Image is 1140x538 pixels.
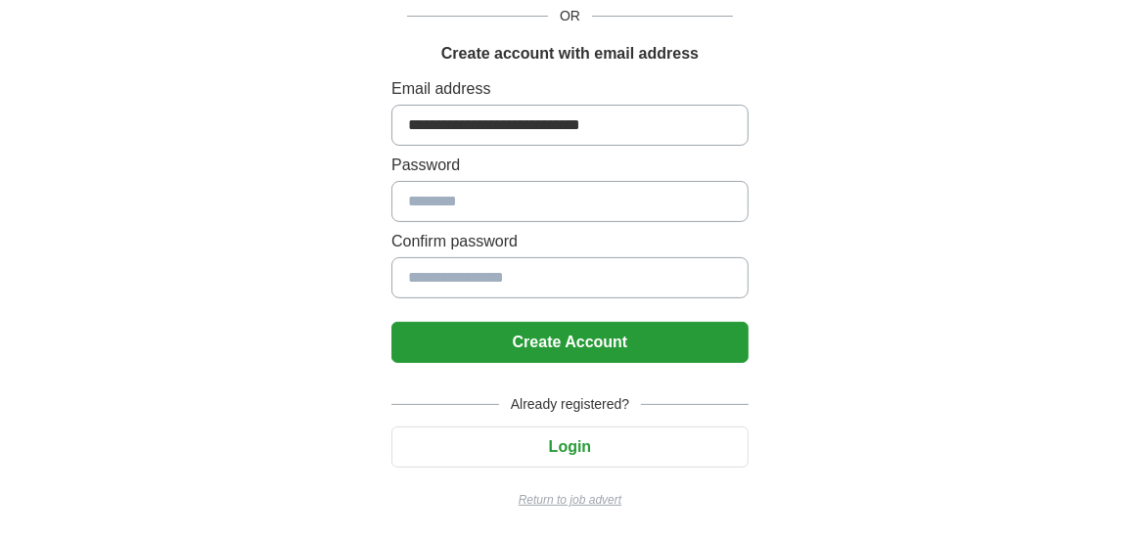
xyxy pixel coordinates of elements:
[441,42,699,66] h1: Create account with email address
[391,491,749,509] a: Return to job advert
[391,322,749,363] button: Create Account
[391,438,749,455] a: Login
[548,6,592,26] span: OR
[391,154,749,177] label: Password
[391,426,749,468] button: Login
[391,77,749,101] label: Email address
[499,394,641,415] span: Already registered?
[391,230,749,253] label: Confirm password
